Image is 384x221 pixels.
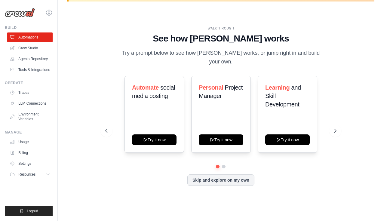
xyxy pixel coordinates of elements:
button: Resources [7,170,53,179]
div: Build [5,25,53,30]
button: Try it now [265,134,310,145]
div: WALKTHROUGH [105,26,336,31]
span: Personal [199,84,223,91]
iframe: Chat Widget [354,192,384,221]
div: Manage [5,130,53,135]
button: Logout [5,206,53,216]
a: LLM Connections [7,99,53,108]
span: Learning [265,84,290,91]
a: Environment Variables [7,109,53,124]
span: Resources [18,172,35,177]
a: Agents Repository [7,54,53,64]
span: Logout [27,209,38,213]
img: Logo [5,8,35,17]
a: Tools & Integrations [7,65,53,75]
button: Try it now [132,134,177,145]
div: Operate [5,81,53,85]
a: Usage [7,137,53,147]
a: Settings [7,159,53,168]
a: Crew Studio [7,43,53,53]
a: Billing [7,148,53,158]
span: Project Manager [199,84,243,99]
button: Try it now [199,134,243,145]
a: Automations [7,32,53,42]
a: Traces [7,88,53,97]
span: and Skill Development [265,84,301,108]
h1: See how [PERSON_NAME] works [105,33,336,44]
div: Widget de chat [354,192,384,221]
button: Skip and explore on my own [187,174,254,186]
p: Try a prompt below to see how [PERSON_NAME] works, or jump right in and build your own. [120,49,322,66]
span: Automate [132,84,159,91]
